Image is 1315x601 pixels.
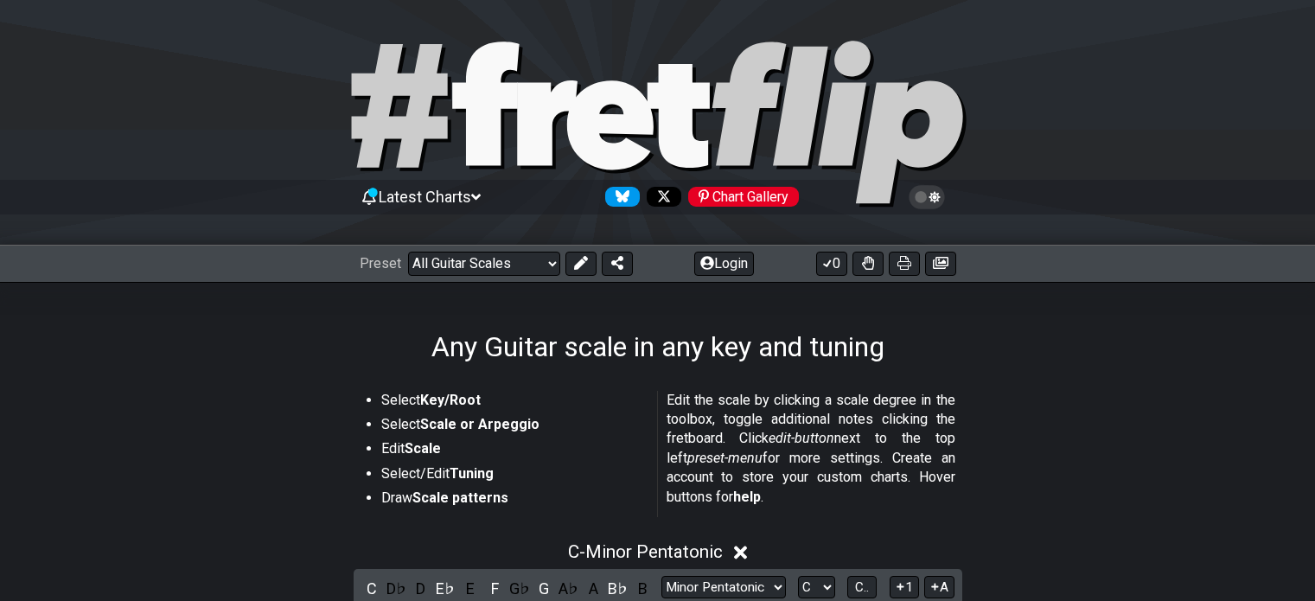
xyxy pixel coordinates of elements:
strong: Scale or Arpeggio [420,416,539,432]
strong: Tuning [450,465,494,482]
strong: Scale [405,440,441,457]
em: edit-button [769,430,834,446]
div: toggle pitch class [385,577,407,600]
button: 0 [816,252,847,276]
li: Select/Edit [381,464,646,489]
a: Follow #fretflip at X [640,187,681,207]
div: toggle pitch class [459,577,482,600]
select: Preset [408,252,560,276]
span: Toggle light / dark theme [917,189,937,205]
select: Tonic/Root [798,576,835,599]
button: Share Preset [602,252,633,276]
div: toggle pitch class [582,577,604,600]
div: toggle pitch class [558,577,580,600]
button: C.. [847,576,877,599]
div: toggle pitch class [410,577,432,600]
a: Follow #fretflip at Bluesky [598,187,640,207]
button: Login [694,252,754,276]
em: preset-menu [687,450,763,466]
span: Latest Charts [379,188,471,206]
div: Chart Gallery [688,187,799,207]
span: Preset [360,255,401,272]
p: Edit the scale by clicking a scale degree in the toolbox, toggle additional notes clicking the fr... [667,391,955,507]
h1: Any Guitar scale in any key and tuning [431,330,884,363]
strong: Key/Root [420,392,481,408]
div: toggle pitch class [508,577,531,600]
div: toggle pitch class [607,577,629,600]
button: 1 [890,576,919,599]
strong: Scale patterns [412,489,508,506]
li: Select [381,391,646,415]
span: C - Minor Pentatonic [568,541,723,562]
li: Edit [381,439,646,464]
li: Draw [381,489,646,513]
strong: help [733,489,761,505]
span: C.. [855,579,869,595]
div: toggle pitch class [533,577,555,600]
button: A [924,576,954,599]
a: #fretflip at Pinterest [681,187,799,207]
div: toggle pitch class [631,577,654,600]
button: Edit Preset [565,252,597,276]
div: toggle pitch class [483,577,506,600]
button: Toggle Dexterity for all fretkits [852,252,884,276]
div: toggle pitch class [434,577,456,600]
li: Select [381,415,646,439]
select: Scale [661,576,786,599]
button: Print [889,252,920,276]
button: Create image [925,252,956,276]
div: toggle pitch class [361,577,383,600]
